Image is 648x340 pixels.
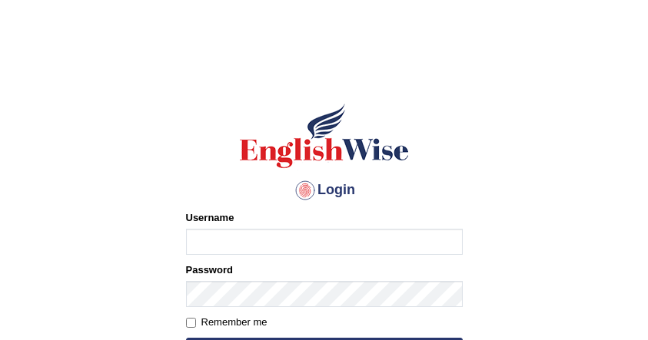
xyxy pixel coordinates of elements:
label: Username [186,210,234,225]
img: Logo of English Wise sign in for intelligent practice with AI [237,101,412,170]
input: Remember me [186,318,196,328]
label: Remember me [186,315,268,330]
label: Password [186,262,233,277]
h4: Login [186,178,463,203]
